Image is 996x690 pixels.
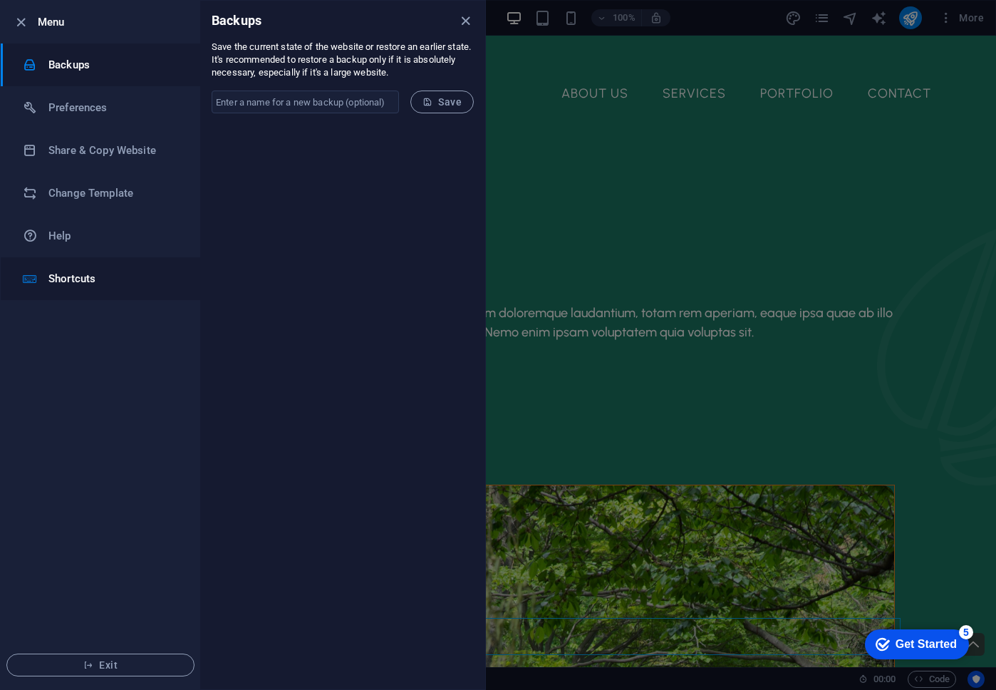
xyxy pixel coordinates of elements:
[11,7,115,37] div: Get Started 5 items remaining, 0% complete
[48,56,180,73] h6: Backups
[457,12,474,29] button: close
[212,91,399,113] input: Enter a name for a new backup (optional)
[48,185,180,202] h6: Change Template
[422,96,462,108] span: Save
[6,654,194,676] button: Exit
[42,16,103,29] div: Get Started
[410,91,474,113] button: Save
[19,659,182,671] span: Exit
[48,142,180,159] h6: Share & Copy Website
[38,14,189,31] h6: Menu
[48,227,180,244] h6: Help
[48,99,180,116] h6: Preferences
[105,3,120,17] div: 5
[212,41,474,79] p: Save the current state of the website or restore an earlier state. It's recommended to restore a ...
[48,270,180,287] h6: Shortcuts
[212,12,261,29] h6: Backups
[1,215,200,257] a: Help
